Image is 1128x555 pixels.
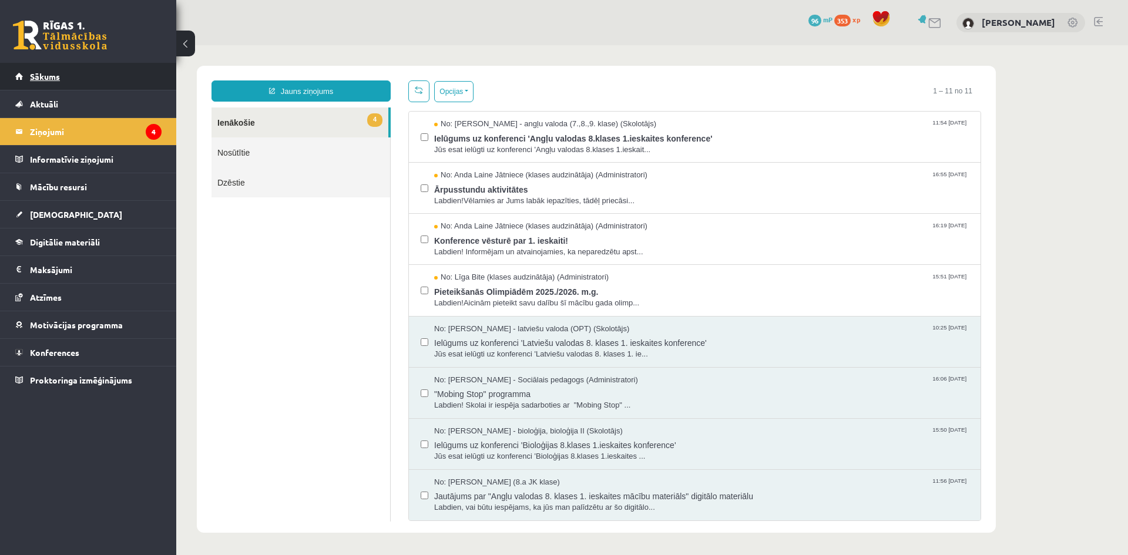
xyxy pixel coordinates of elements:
[258,73,793,110] a: No: [PERSON_NAME] - angļu valoda (7.,8.,9. klase) (Skolotājs) 11:54 [DATE] Ielūgums uz konferenci...
[808,15,832,24] a: 96 mP
[258,187,793,201] span: Konference vēsturē par 1. ieskaiti!
[258,391,793,406] span: Ielūgums uz konferenci 'Bioloģijas 8.klases 1.ieskaites konference'
[35,92,214,122] a: Nosūtītie
[258,329,793,366] a: No: [PERSON_NAME] - Sociālais pedagogs (Administratori) 16:06 [DATE] "Mobing Stop" programma Labd...
[748,35,805,56] span: 1 – 11 no 11
[258,176,471,187] span: No: Anda Laine Jātniece (klases audzinātāja) (Administratori)
[30,146,162,173] legend: Informatīvie ziņojumi
[258,253,793,264] span: Labdien!Aicinām pieteikt savu dalību šī mācību gada olimp...
[258,289,793,304] span: Ielūgums uz konferenci 'Latviešu valodas 8. klases 1. ieskaites konference'
[834,15,866,24] a: 353 xp
[258,381,793,417] a: No: [PERSON_NAME] - bioloģija, bioloģija II (Skolotājs) 15:50 [DATE] Ielūgums uz konferenci 'Biol...
[258,406,793,417] span: Jūs esat ielūgti uz konferenci 'Bioloģijas 8.klases 1.ieskaites ...
[15,284,162,311] a: Atzīmes
[15,339,162,366] a: Konferences
[258,36,297,57] button: Opcijas
[15,173,162,200] a: Mācību resursi
[258,201,793,213] span: Labdien! Informējam un atvainojamies, ka neparedzētu apst...
[258,85,793,99] span: Ielūgums uz konferenci 'Angļu valodas 8.klases 1.ieskaites konference'
[15,118,162,145] a: Ziņojumi4
[191,68,206,82] span: 4
[258,99,793,110] span: Jūs esat ielūgti uz konferenci 'Angļu valodas 8.klases 1.ieskait...
[35,62,212,92] a: 4Ienākošie
[15,90,162,117] a: Aktuāli
[754,329,793,338] span: 16:06 [DATE]
[962,18,974,29] img: Ralfs Jēkabsons
[35,35,214,56] a: Jauns ziņojums
[754,381,793,389] span: 15:50 [DATE]
[30,118,162,145] legend: Ziņojumi
[258,238,793,253] span: Pieteikšanās Olimpiādēm 2025./2026. m.g.
[258,304,793,315] span: Jūs esat ielūgti uz konferenci 'Latviešu valodas 8. klases 1. ie...
[754,176,793,184] span: 16:19 [DATE]
[258,432,384,443] span: No: [PERSON_NAME] (8.a JK klase)
[35,122,214,152] a: Dzēstie
[258,355,793,366] span: Labdien! Skolai ir iespēja sadarboties ar "Mobing Stop" ...
[754,227,793,236] span: 15:51 [DATE]
[258,381,446,392] span: No: [PERSON_NAME] - bioloģija, bioloģija II (Skolotājs)
[30,71,60,82] span: Sākums
[15,311,162,338] a: Motivācijas programma
[15,63,162,90] a: Sākums
[15,256,162,283] a: Maksājumi
[982,16,1055,28] a: [PERSON_NAME]
[754,73,793,82] span: 11:54 [DATE]
[30,209,122,220] span: [DEMOGRAPHIC_DATA]
[30,347,79,358] span: Konferences
[258,227,793,263] a: No: Līga Bite (klases audzinātāja) (Administratori) 15:51 [DATE] Pieteikšanās Olimpiādēm 2025./20...
[258,278,793,315] a: No: [PERSON_NAME] - latviešu valoda (OPT) (Skolotājs) 10:25 [DATE] Ielūgums uz konferenci 'Latvie...
[258,227,432,238] span: No: Līga Bite (klases audzinātāja) (Administratori)
[15,228,162,255] a: Digitālie materiāli
[30,99,58,109] span: Aktuāli
[258,176,793,212] a: No: Anda Laine Jātniece (klases audzinātāja) (Administratori) 16:19 [DATE] Konference vēsturē par...
[30,375,132,385] span: Proktoringa izmēģinājums
[754,432,793,440] span: 11:56 [DATE]
[30,237,100,247] span: Digitālie materiāli
[30,319,123,330] span: Motivācijas programma
[258,136,793,150] span: Ārpusstundu aktivitātes
[823,15,832,24] span: mP
[754,125,793,133] span: 16:55 [DATE]
[258,125,793,161] a: No: Anda Laine Jātniece (klases audzinātāja) (Administratori) 16:55 [DATE] Ārpusstundu aktivitāte...
[258,150,793,162] span: Labdien!Vēlamies ar Jums labāk iepazīties, tādēļ priecāsi...
[30,292,62,302] span: Atzīmes
[258,432,793,468] a: No: [PERSON_NAME] (8.a JK klase) 11:56 [DATE] Jautājums par "Angļu valodas 8. klases 1. ieskaites...
[808,15,821,26] span: 96
[258,125,471,136] span: No: Anda Laine Jātniece (klases audzinātāja) (Administratori)
[258,329,462,341] span: No: [PERSON_NAME] - Sociālais pedagogs (Administratori)
[754,278,793,287] span: 10:25 [DATE]
[852,15,860,24] span: xp
[258,278,453,290] span: No: [PERSON_NAME] - latviešu valoda (OPT) (Skolotājs)
[258,340,793,355] span: "Mobing Stop" programma
[834,15,851,26] span: 353
[15,146,162,173] a: Informatīvie ziņojumi
[146,124,162,140] i: 4
[258,73,480,85] span: No: [PERSON_NAME] - angļu valoda (7.,8.,9. klase) (Skolotājs)
[30,256,162,283] legend: Maksājumi
[258,442,793,457] span: Jautājums par "Angļu valodas 8. klases 1. ieskaites mācību materiāls" digitālo materiālu
[13,21,107,50] a: Rīgas 1. Tālmācības vidusskola
[15,366,162,393] a: Proktoringa izmēģinājums
[15,201,162,228] a: [DEMOGRAPHIC_DATA]
[258,457,793,468] span: Labdien, vai būtu iespējams, ka jūs man palīdzētu ar šo digitālo...
[30,181,87,192] span: Mācību resursi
